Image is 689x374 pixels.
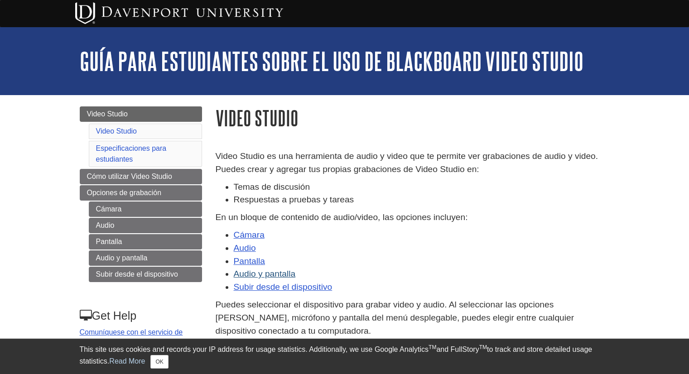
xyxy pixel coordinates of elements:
a: Audio y pantalla [234,269,296,278]
sup: TM [479,344,487,350]
h1: Video Studio [216,106,610,129]
p: si necesita ayuda. [80,327,201,360]
a: Audio [89,218,202,233]
a: Pantalla [234,256,265,266]
a: Opciones de grabación [80,185,202,201]
p: Puedes seleccionar el dispositivo para grabar video y audio. Al seleccionar las opciones [PERSON_... [216,298,610,337]
span: Cómo utilizar Video Studio [87,173,172,180]
a: Video Studio [96,127,137,135]
a: Comuníquese con el servicio de asistencia informática de DU [80,328,183,347]
a: Subir desde el dispositivo [234,282,332,292]
p: Video Studio es una herramienta de audio y video que te permite ver grabaciones de audio y video.... [216,150,610,176]
a: Cámara [89,201,202,217]
button: Close [150,355,168,369]
a: Cómo utilizar Video Studio [80,169,202,184]
sup: TM [429,344,436,350]
a: Subir desde el dispositivo [89,267,202,282]
a: Audio [234,243,256,253]
span: Video Studio [87,110,128,118]
h3: Get Help [80,309,201,322]
a: Cámara [234,230,265,240]
div: This site uses cookies and records your IP address for usage statistics. Additionally, we use Goo... [80,344,610,369]
li: Respuestas a pruebas y tareas [234,193,610,206]
a: Pantalla [89,234,202,249]
a: Especificaciones para estudiantes [96,144,167,163]
li: Temas de discusión [234,181,610,194]
a: Guía para estudiantes sobre el uso de Blackboard Video Studio [80,47,583,75]
img: Davenport University [75,2,283,24]
span: Opciones de grabación [87,189,162,197]
a: Read More [109,357,145,365]
a: Video Studio [80,106,202,122]
p: En un bloque de contenido de audio/video, las opciones incluyen: [216,211,610,224]
a: Audio y pantalla [89,250,202,266]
